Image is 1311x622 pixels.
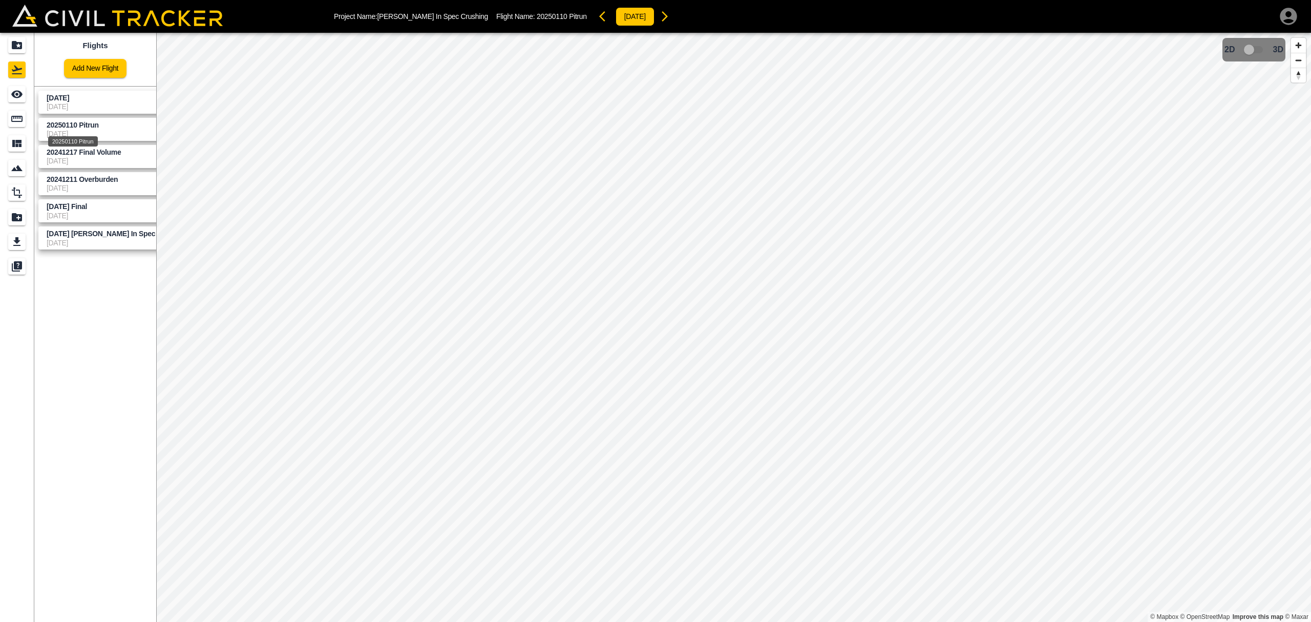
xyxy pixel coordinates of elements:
[334,12,488,20] p: Project Name: [PERSON_NAME] In Spec Crushing
[1224,45,1235,54] span: 2D
[1291,68,1306,82] button: Reset bearing to north
[1291,38,1306,53] button: Zoom in
[48,136,98,147] div: 20250110 Pitrun
[1291,53,1306,68] button: Zoom out
[1273,45,1283,54] span: 3D
[1180,613,1230,620] a: OpenStreetMap
[12,5,223,26] img: Civil Tracker
[1285,613,1308,620] a: Maxar
[1239,40,1269,59] span: 3D model not uploaded yet
[1150,613,1178,620] a: Mapbox
[496,12,587,20] p: Flight Name:
[537,12,587,20] span: 20250110 Pitrun
[1233,613,1283,620] a: Map feedback
[616,7,654,26] button: [DATE]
